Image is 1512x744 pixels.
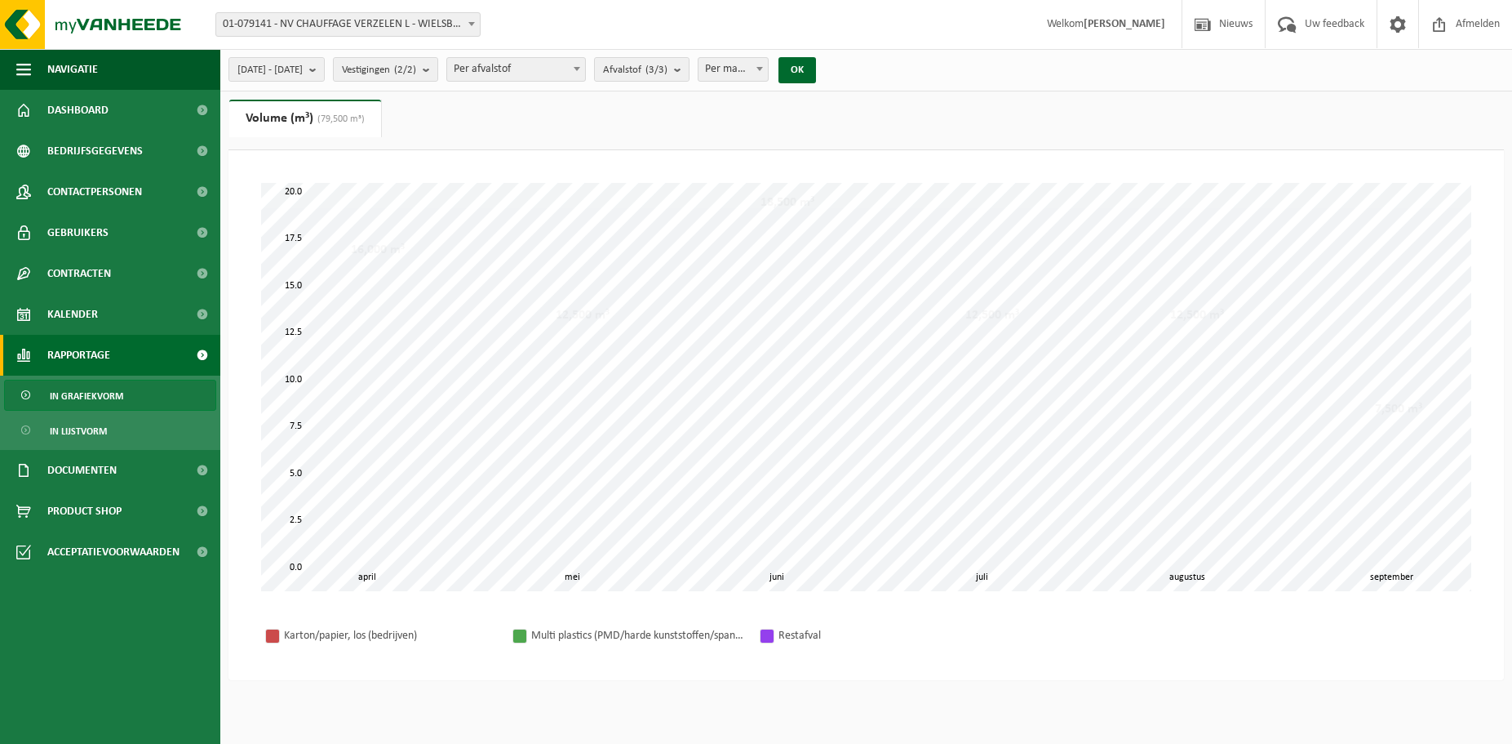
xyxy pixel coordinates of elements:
[1166,307,1228,323] div: 12,500 m³
[394,65,416,75] count: (2/2)
[313,114,365,124] span: (79,500 m³)
[50,416,107,447] span: In lijstvorm
[446,57,586,82] span: Per afvalstof
[47,335,110,376] span: Rapportage
[47,532,180,572] span: Acceptatievoorwaarden
[778,57,816,83] button: OK
[698,57,769,82] span: Per maand
[229,100,381,137] a: Volume (m³)
[1084,18,1165,30] strong: [PERSON_NAME]
[778,626,991,646] div: Restafval
[47,131,143,172] span: Bedrijfsgegevens
[215,12,481,37] span: 01-079141 - NV CHAUFFAGE VERZELEN L - WIELSBEKE
[47,49,98,90] span: Navigatie
[594,57,689,82] button: Afvalstof(3/3)
[333,57,438,82] button: Vestigingen(2/2)
[756,194,818,211] div: 18,500 m³
[47,172,142,212] span: Contactpersonen
[531,626,743,646] div: Multi plastics (PMD/harde kunststoffen/spanbanden/EPS/folie naturel/folie gemengd)
[603,58,667,82] span: Afvalstof
[645,65,667,75] count: (3/3)
[47,90,109,131] span: Dashboard
[284,626,496,646] div: Karton/papier, los (bedrijven)
[47,294,98,335] span: Kalender
[4,380,216,411] a: In grafiekvorm
[47,212,109,253] span: Gebruikers
[552,307,614,323] div: 12,500 m³
[342,58,416,82] span: Vestigingen
[216,13,480,36] span: 01-079141 - NV CHAUFFAGE VERZELEN L - WIELSBEKE
[50,381,123,412] span: In grafiekvorm
[447,58,585,81] span: Per afvalstof
[47,253,111,294] span: Contracten
[47,491,122,532] span: Product Shop
[47,450,117,491] span: Documenten
[237,58,303,82] span: [DATE] - [DATE]
[347,242,409,258] div: 16,000 m³
[698,58,768,81] span: Per maand
[228,57,325,82] button: [DATE] - [DATE]
[961,307,1023,323] div: 12,500 m³
[4,415,216,446] a: In lijstvorm
[1371,401,1426,417] div: 7,500 m³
